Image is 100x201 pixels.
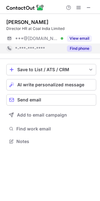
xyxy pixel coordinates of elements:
button: Send email [6,94,96,106]
button: Reveal Button [67,45,92,52]
span: Find work email [16,126,94,132]
span: Add to email campaign [17,112,67,118]
button: AI write personalized message [6,79,96,90]
div: Save to List / ATS / CRM [17,67,85,72]
div: [PERSON_NAME] [6,19,48,25]
button: save-profile-one-click [6,64,96,75]
span: Send email [17,97,41,102]
img: ContactOut v5.3.10 [6,4,44,11]
button: Find work email [6,124,96,133]
button: Reveal Button [67,35,92,42]
button: Notes [6,137,96,146]
span: Notes [16,139,94,144]
span: AI write personalized message [17,82,84,87]
span: ***@[DOMAIN_NAME] [15,36,58,41]
div: Director HR at Coal India Limited [6,26,96,32]
button: Add to email campaign [6,109,96,121]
